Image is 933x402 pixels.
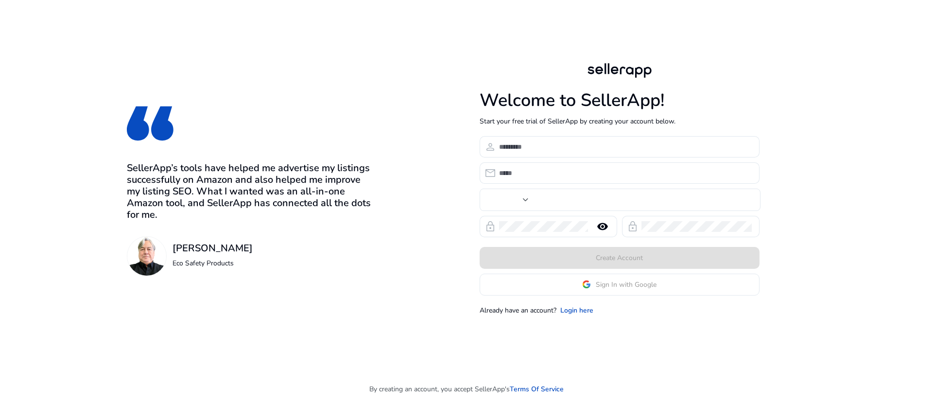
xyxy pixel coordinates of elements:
[127,162,376,221] h3: SellerApp’s tools have helped me advertise my listings successfully on Amazon and also helped me ...
[484,167,496,179] span: email
[480,90,760,111] h1: Welcome to SellerApp!
[510,384,564,394] a: Terms Of Service
[484,221,496,232] span: lock
[173,243,253,254] h3: [PERSON_NAME]
[480,305,556,315] p: Already have an account?
[484,141,496,153] span: person
[173,258,253,268] p: Eco Safety Products
[480,116,760,126] p: Start your free trial of SellerApp by creating your account below.
[627,221,639,232] span: lock
[560,305,593,315] a: Login here
[591,221,614,232] mat-icon: remove_red_eye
